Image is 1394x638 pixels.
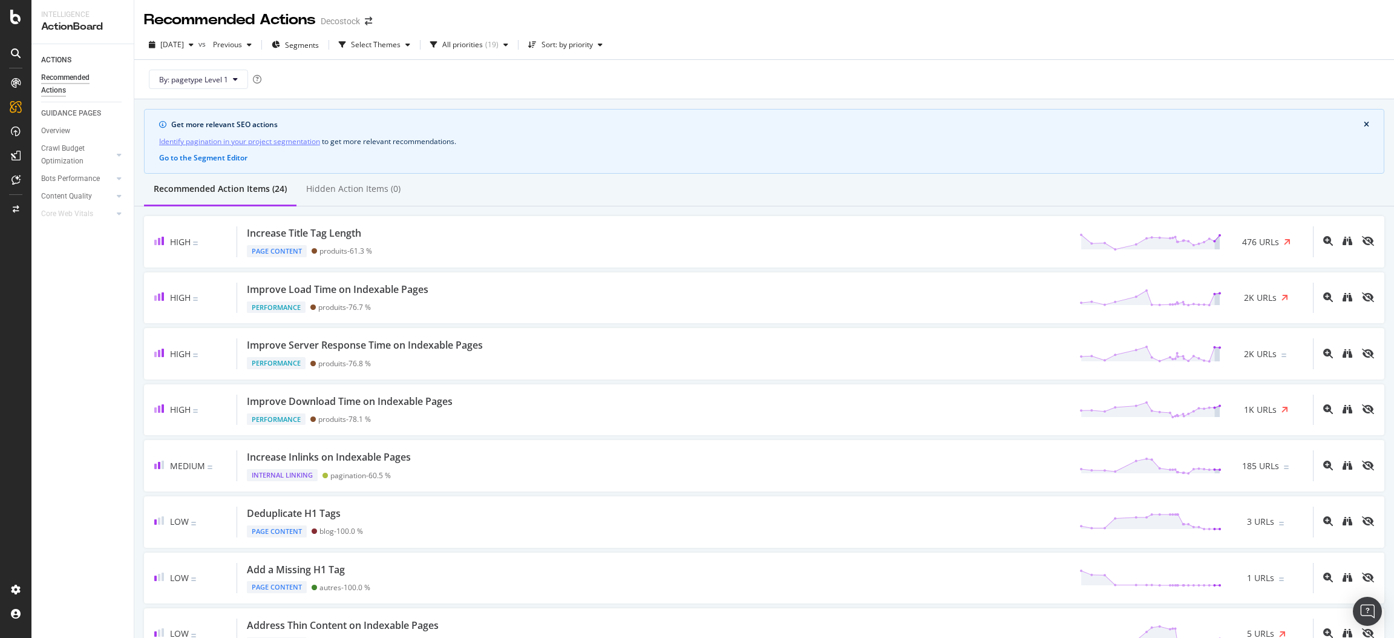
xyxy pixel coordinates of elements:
[1343,573,1352,582] div: binoculars
[267,35,324,54] button: Segments
[41,125,125,137] a: Overview
[321,15,360,27] div: Decostock
[247,283,428,297] div: Improve Load Time on Indexable Pages
[1362,292,1374,302] div: eye-slash
[1343,293,1352,303] a: binoculars
[318,359,371,368] div: produits - 76.8 %
[1244,292,1277,304] span: 2K URLs
[144,10,316,30] div: Recommended Actions
[523,35,607,54] button: Sort: by priority
[247,338,483,352] div: Improve Server Response Time on Indexable Pages
[334,35,415,54] button: Select Themes
[41,107,101,120] div: GUIDANCE PAGES
[1362,516,1374,526] div: eye-slash
[170,292,191,303] span: High
[159,153,247,163] button: Go to the Segment Editor
[41,71,125,97] a: Recommended Actions
[1323,404,1333,414] div: magnifying-glass-plus
[149,70,248,89] button: By: pagetype Level 1
[247,525,307,538] div: Page Content
[144,35,198,54] button: [DATE]
[1242,236,1279,248] span: 476 URLs
[247,507,341,521] div: Deduplicate H1 Tags
[1343,405,1352,415] a: binoculars
[41,107,125,120] a: GUIDANCE PAGES
[247,581,307,593] div: Page Content
[1343,349,1352,358] div: binoculars
[1247,572,1274,584] span: 1 URLs
[154,183,287,195] div: Recommended Action Items (24)
[41,208,113,220] a: Core Web Vitals
[144,109,1384,174] div: info banner
[1279,577,1284,581] img: Equal
[247,301,306,314] div: Performance
[41,125,70,137] div: Overview
[1362,628,1374,638] div: eye-slash
[1362,573,1374,582] div: eye-slash
[247,563,345,577] div: Add a Missing H1 Tag
[1323,573,1333,582] div: magnifying-glass-plus
[365,17,372,25] div: arrow-right-arrow-left
[330,471,391,480] div: pagination - 60.5 %
[1323,349,1333,358] div: magnifying-glass-plus
[41,173,100,185] div: Bots Performance
[247,619,439,633] div: Address Thin Content on Indexable Pages
[208,39,242,50] span: Previous
[351,41,401,48] div: Select Themes
[319,527,363,536] div: blog - 100.0 %
[247,357,306,369] div: Performance
[170,572,189,584] span: Low
[170,460,205,472] span: Medium
[41,142,105,168] div: Crawl Budget Optimization
[318,303,371,312] div: produits - 76.7 %
[198,39,208,49] span: vs
[193,354,198,357] img: Equal
[159,74,228,85] span: By: pagetype Level 1
[1361,117,1372,133] button: close banner
[41,173,113,185] a: Bots Performance
[41,71,114,97] div: Recommended Actions
[41,142,113,168] a: Crawl Budget Optimization
[1323,461,1333,470] div: magnifying-glass-plus
[160,39,184,50] span: 2025 Sep. 10th
[1323,292,1333,302] div: magnifying-glass-plus
[1284,465,1289,469] img: Equal
[1362,349,1374,358] div: eye-slash
[41,190,92,203] div: Content Quality
[1343,292,1352,302] div: binoculars
[41,10,124,20] div: Intelligence
[193,242,198,245] img: Equal
[1323,236,1333,246] div: magnifying-glass-plus
[442,41,483,48] div: All priorities
[542,41,593,48] div: Sort: by priority
[41,20,124,34] div: ActionBoard
[41,54,71,67] div: ACTIONS
[247,226,361,240] div: Increase Title Tag Length
[1279,522,1284,525] img: Equal
[191,522,196,525] img: Equal
[485,41,499,48] div: ( 19 )
[171,119,1364,130] div: Get more relevant SEO actions
[170,404,191,415] span: High
[1323,628,1333,638] div: magnifying-glass-plus
[285,40,319,50] span: Segments
[425,35,513,54] button: All priorities(19)
[159,135,320,148] a: Identify pagination in your project segmentation
[1362,404,1374,414] div: eye-slash
[1323,516,1333,526] div: magnifying-glass-plus
[1353,597,1382,626] div: Open Intercom Messenger
[247,395,453,409] div: Improve Download Time on Indexable Pages
[1343,237,1352,247] a: binoculars
[319,583,370,592] div: autres - 100.0 %
[306,183,401,195] div: Hidden Action Items (0)
[170,236,191,248] span: High
[1343,236,1352,246] div: binoculars
[191,577,196,581] img: Equal
[170,348,191,360] span: High
[1343,516,1352,526] div: binoculars
[208,465,212,469] img: Equal
[1244,348,1277,360] span: 2K URLs
[319,246,372,255] div: produits - 61.3 %
[1343,517,1352,527] a: binoculars
[1343,628,1352,638] div: binoculars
